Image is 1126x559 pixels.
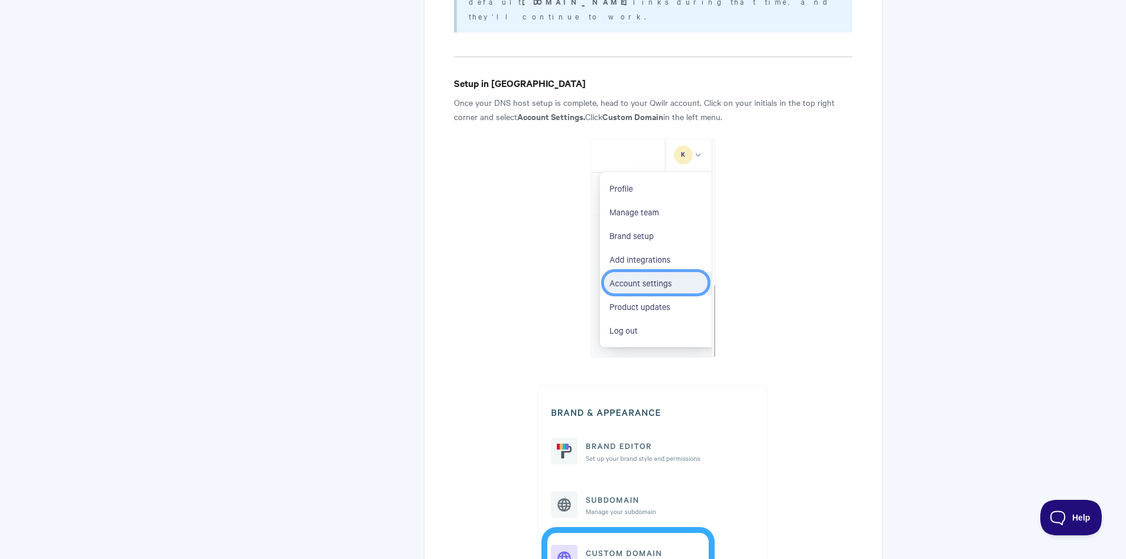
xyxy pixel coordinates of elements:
[517,110,585,122] strong: Account Settings.
[1040,500,1102,535] iframe: Toggle Customer Support
[590,139,716,358] img: file-BwLNm7H1lI.png
[454,95,852,124] p: Once your DNS host setup is complete, head to your Qwilr account. Click on your initials in the t...
[602,110,663,122] strong: Custom Domain
[454,76,852,91] h4: Setup in [GEOGRAPHIC_DATA]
